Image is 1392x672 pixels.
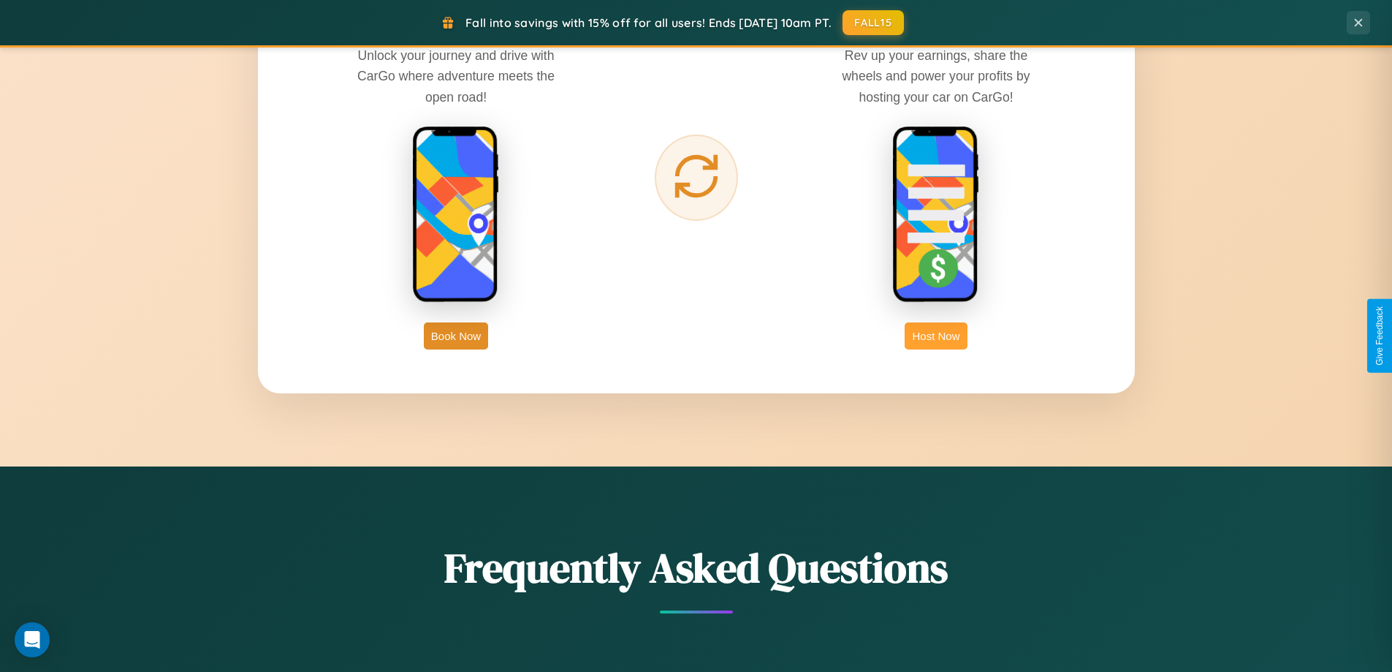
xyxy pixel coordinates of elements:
button: FALL15 [843,10,904,35]
p: Unlock your journey and drive with CarGo where adventure meets the open road! [346,45,566,107]
button: Book Now [424,322,488,350]
button: Host Now [905,322,967,350]
div: Give Feedback [1374,306,1385,366]
p: Rev up your earnings, share the wheels and power your profits by hosting your car on CarGo! [826,45,1046,107]
h2: Frequently Asked Questions [258,540,1135,596]
div: Open Intercom Messenger [15,622,50,657]
span: Fall into savings with 15% off for all users! Ends [DATE] 10am PT. [465,15,832,30]
img: rent phone [412,126,500,304]
img: host phone [892,126,980,304]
